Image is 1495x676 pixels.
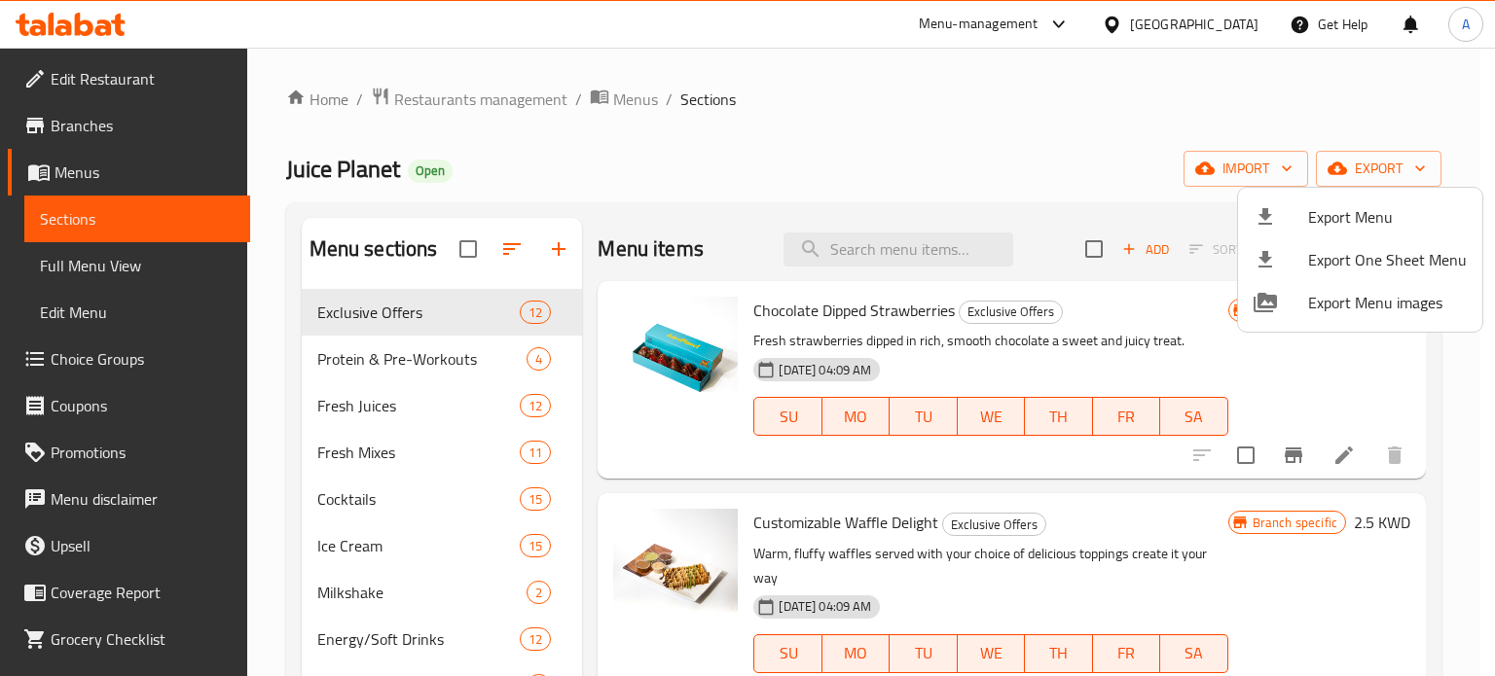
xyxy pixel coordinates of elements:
span: Export Menu [1308,205,1467,229]
li: Export one sheet menu items [1238,238,1482,281]
span: Export One Sheet Menu [1308,248,1467,271]
span: Export Menu images [1308,291,1467,314]
li: Export Menu images [1238,281,1482,324]
li: Export menu items [1238,196,1482,238]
